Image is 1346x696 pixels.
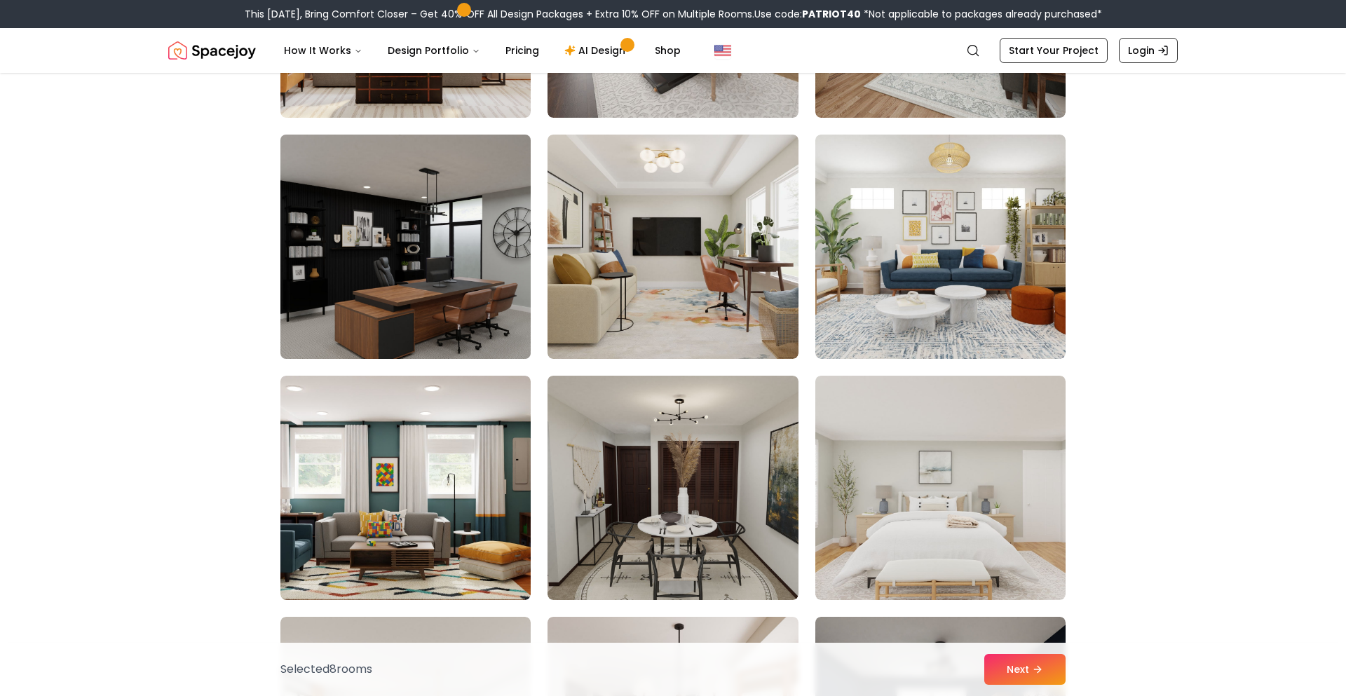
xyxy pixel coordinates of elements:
[644,36,692,64] a: Shop
[494,36,550,64] a: Pricing
[280,661,372,678] p: Selected 8 room s
[815,135,1066,359] img: Room room-66
[273,36,374,64] button: How It Works
[815,376,1066,600] img: Room room-69
[168,36,256,64] img: Spacejoy Logo
[754,7,861,21] span: Use code:
[168,36,256,64] a: Spacejoy
[802,7,861,21] b: PATRIOT40
[1119,38,1178,63] a: Login
[861,7,1102,21] span: *Not applicable to packages already purchased*
[714,42,731,59] img: United States
[1000,38,1108,63] a: Start Your Project
[273,36,692,64] nav: Main
[553,36,641,64] a: AI Design
[274,129,537,364] img: Room room-64
[984,654,1066,685] button: Next
[168,28,1178,73] nav: Global
[280,376,531,600] img: Room room-67
[548,135,798,359] img: Room room-65
[548,376,798,600] img: Room room-68
[376,36,491,64] button: Design Portfolio
[245,7,1102,21] div: This [DATE], Bring Comfort Closer – Get 40% OFF All Design Packages + Extra 10% OFF on Multiple R...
